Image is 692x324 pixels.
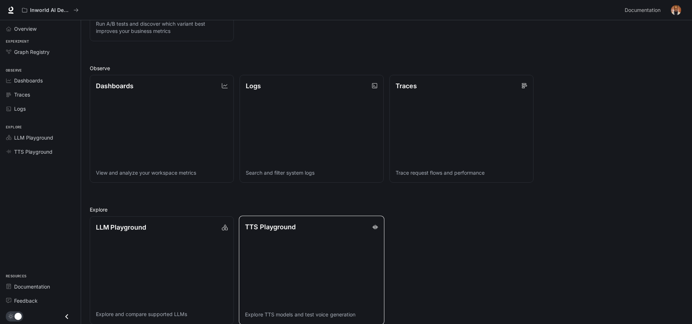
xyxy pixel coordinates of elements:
[59,309,75,324] button: Close drawer
[3,74,78,87] a: Dashboards
[90,206,683,213] h2: Explore
[240,75,384,183] a: LogsSearch and filter system logs
[14,312,22,320] span: Dark mode toggle
[3,88,78,101] a: Traces
[96,20,228,35] p: Run A/B tests and discover which variant best improves your business metrics
[245,222,296,232] p: TTS Playground
[14,148,52,155] span: TTS Playground
[14,77,43,84] span: Dashboards
[14,91,30,98] span: Traces
[3,145,78,158] a: TTS Playground
[96,81,134,91] p: Dashboards
[245,311,378,319] p: Explore TTS models and test voice generation
[3,280,78,293] a: Documentation
[389,75,533,183] a: TracesTrace request flows and performance
[96,311,228,318] p: Explore and compare supported LLMs
[625,6,661,15] span: Documentation
[14,48,50,56] span: Graph Registry
[14,105,26,112] span: Logs
[90,64,683,72] h2: Observe
[3,294,78,307] a: Feedback
[96,169,228,176] p: View and analyze your workspace metrics
[246,169,377,176] p: Search and filter system logs
[19,3,82,17] button: All workspaces
[671,5,681,15] img: User avatar
[396,81,417,91] p: Traces
[90,75,234,183] a: DashboardsView and analyze your workspace metrics
[3,22,78,35] a: Overview
[669,3,683,17] button: User avatar
[14,297,38,304] span: Feedback
[3,46,78,58] a: Graph Registry
[3,102,78,115] a: Logs
[3,131,78,144] a: LLM Playground
[14,25,37,33] span: Overview
[396,169,527,176] p: Trace request flows and performance
[246,81,261,91] p: Logs
[622,3,666,17] a: Documentation
[14,134,53,141] span: LLM Playground
[14,283,50,290] span: Documentation
[96,222,146,232] p: LLM Playground
[30,7,71,13] p: Inworld AI Demos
